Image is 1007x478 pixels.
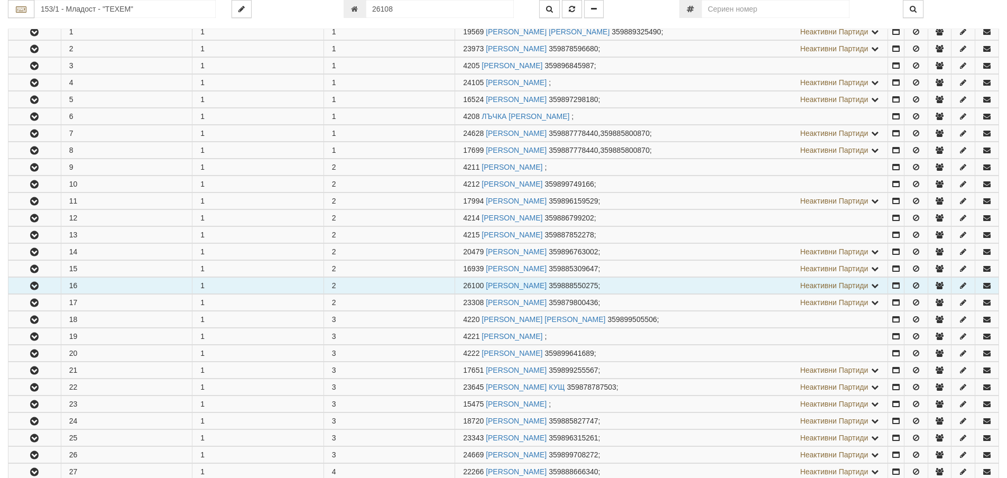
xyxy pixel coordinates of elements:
span: 1 [332,61,336,70]
td: ; [455,278,888,294]
span: 1 [332,146,336,154]
td: ; [455,193,888,209]
span: 3 [332,366,336,374]
td: 18 [61,311,192,328]
td: 1 [192,311,324,328]
td: 1 [192,58,324,74]
td: 1 [192,413,324,429]
span: 3 [332,332,336,341]
span: 359887778440,359885800870 [549,146,650,154]
span: 1 [332,78,336,87]
span: 359897298180 [549,95,598,104]
td: 1 [192,447,324,463]
td: 13 [61,227,192,243]
td: 4 [61,75,192,91]
td: 1 [192,210,324,226]
td: ; [455,311,888,328]
span: 359899505506 [607,315,657,324]
td: 22 [61,379,192,396]
td: ; [455,345,888,362]
span: Неактивни Партиди [800,27,869,36]
a: [PERSON_NAME] [482,61,542,70]
span: Неактивни Партиди [800,400,869,408]
span: Партида № [463,247,484,256]
a: [PERSON_NAME] [486,417,547,425]
td: ; [455,210,888,226]
span: Партида № [463,281,484,290]
td: ; [455,125,888,142]
td: 1 [192,362,324,379]
a: [PERSON_NAME] [486,197,547,205]
td: 1 [192,125,324,142]
td: 9 [61,159,192,176]
span: 2 [332,180,336,188]
span: 359896159529 [549,197,598,205]
td: 1 [192,159,324,176]
span: Неактивни Партиди [800,417,869,425]
span: Партида № [463,434,484,442]
span: Партида № [463,129,484,137]
a: [PERSON_NAME] [PERSON_NAME] [482,315,605,324]
td: 17 [61,295,192,311]
td: ; [455,227,888,243]
span: 2 [332,231,336,239]
span: Партида № [463,180,479,188]
span: 2 [332,163,336,171]
span: Партида № [463,349,479,357]
td: ; [455,176,888,192]
span: 3 [332,349,336,357]
a: [PERSON_NAME] [486,366,547,374]
td: 1 [192,379,324,396]
td: 3 [61,58,192,74]
span: 4 [332,467,336,476]
td: ; [455,91,888,108]
span: 359886799202 [544,214,594,222]
span: 3 [332,417,336,425]
span: 3 [332,383,336,391]
td: ; [455,261,888,277]
a: ЛЪЧКА [PERSON_NAME] [482,112,569,121]
span: Партида № [463,467,484,476]
span: Неактивни Партиди [800,247,869,256]
td: 23 [61,396,192,412]
td: 12 [61,210,192,226]
td: 14 [61,244,192,260]
a: [PERSON_NAME] [486,95,547,104]
span: Неактивни Партиди [800,44,869,53]
span: Неактивни Партиди [800,95,869,104]
td: ; [455,413,888,429]
span: 1 [332,95,336,104]
span: Партида № [463,112,479,121]
span: 359899708272 [549,451,598,459]
td: 1 [192,328,324,345]
span: 359887852278 [544,231,594,239]
a: [PERSON_NAME] КУЩ [486,383,565,391]
td: ; [455,23,888,40]
td: 19 [61,328,192,345]
a: [PERSON_NAME] [PERSON_NAME] [486,27,609,36]
td: 1 [192,75,324,91]
span: 3 [332,451,336,459]
span: Партида № [463,61,479,70]
a: [PERSON_NAME] [486,146,547,154]
span: Неактивни Партиди [800,264,869,273]
span: 359888666340 [549,467,598,476]
span: 359899255567 [549,366,598,374]
span: Партида № [463,146,484,154]
span: Партида № [463,366,484,374]
span: Неактивни Партиди [800,451,869,459]
td: 1 [192,244,324,260]
span: 2 [332,264,336,273]
span: 359888550275 [549,281,598,290]
a: [PERSON_NAME] [486,451,547,459]
a: [PERSON_NAME] [482,231,542,239]
span: Партида № [463,315,479,324]
td: 1 [192,295,324,311]
span: Партида № [463,197,484,205]
td: 1 [192,227,324,243]
td: 1 [192,142,324,159]
a: [PERSON_NAME] [482,163,542,171]
span: 359889325490 [612,27,661,36]
span: 359878787503 [567,383,616,391]
td: ; [455,108,888,125]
